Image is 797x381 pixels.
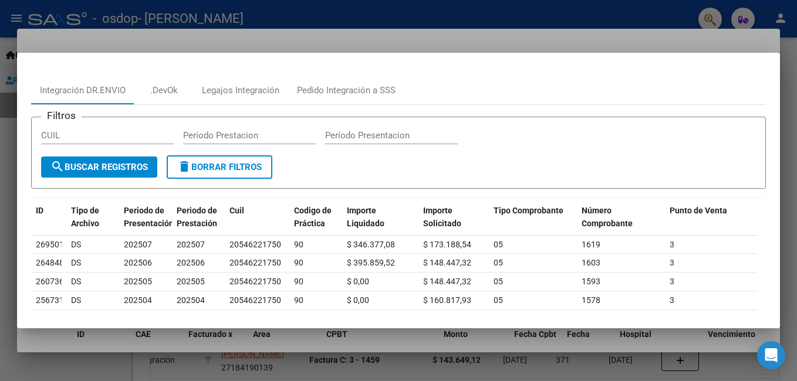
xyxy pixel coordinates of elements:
[172,198,225,250] datatable-header-cell: Periodo de Prestación
[347,314,395,324] span: $ 395.859,52
[41,108,82,123] h3: Filtros
[670,258,674,267] span: 3
[177,277,205,286] span: 202505
[423,240,471,249] span: $ 173.188,54
[124,240,152,249] span: 202507
[423,314,471,324] span: $ 148.447,32
[177,295,205,305] span: 202504
[225,198,289,250] datatable-header-cell: Cuil
[423,277,471,286] span: $ 148.447,32
[177,314,205,324] span: 202503
[41,157,157,178] button: Buscar Registros
[294,314,303,324] span: 90
[124,206,174,229] span: Periodo de Presentación
[71,206,99,229] span: Tipo de Archivo
[124,258,152,267] span: 202506
[177,206,217,229] span: Periodo de Prestación
[670,295,674,305] span: 3
[423,258,471,267] span: $ 148.447,32
[124,277,152,286] span: 202505
[418,198,489,250] datatable-header-cell: Importe Solicitado
[124,295,152,305] span: 202504
[423,295,471,305] span: $ 160.817,93
[36,258,64,267] span: 264848
[294,240,303,249] span: 90
[347,295,369,305] span: $ 0,00
[670,240,674,249] span: 3
[71,295,81,305] span: DS
[494,258,503,267] span: 05
[582,258,600,267] span: 1603
[177,258,205,267] span: 202506
[40,84,126,97] div: Integración DR.ENVIO
[342,198,418,250] datatable-header-cell: Importe Liquidado
[577,198,665,250] datatable-header-cell: Número Comprobante
[229,275,281,288] div: 20546221750
[294,277,303,286] span: 90
[124,314,152,324] span: 202503
[229,238,281,251] div: 20546221750
[582,295,600,305] span: 1578
[71,314,81,324] span: DS
[202,84,279,97] div: Legajos Integración
[297,84,396,97] div: Pedido Integración a SSS
[494,277,503,286] span: 05
[36,240,64,249] span: 269501
[71,277,81,286] span: DS
[177,240,205,249] span: 202507
[119,198,172,250] datatable-header-cell: Periodo de Presentación
[582,240,600,249] span: 1619
[494,295,503,305] span: 05
[670,206,727,215] span: Punto de Venta
[229,294,281,307] div: 20546221750
[229,312,281,326] div: 20546221750
[50,162,148,172] span: Buscar Registros
[36,206,43,215] span: ID
[71,258,81,267] span: DS
[36,277,64,286] span: 260736
[347,206,384,229] span: Importe Liquidado
[489,198,577,250] datatable-header-cell: Tipo Comprobante
[347,258,395,267] span: $ 395.859,52
[757,341,785,369] div: Open Intercom Messenger
[50,159,65,174] mat-icon: search
[423,206,461,229] span: Importe Solicitado
[71,240,81,249] span: DS
[582,314,600,324] span: 1554
[670,314,674,324] span: 3
[494,206,563,215] span: Tipo Comprobante
[294,206,332,229] span: Codigo de Práctica
[36,314,64,324] span: 252804
[177,162,262,172] span: Borrar Filtros
[150,84,178,97] div: .DevOk
[670,277,674,286] span: 3
[347,240,395,249] span: $ 346.377,08
[229,206,244,215] span: Cuil
[66,198,119,250] datatable-header-cell: Tipo de Archivo
[347,277,369,286] span: $ 0,00
[494,314,503,324] span: 05
[582,206,633,229] span: Número Comprobante
[177,159,191,174] mat-icon: delete
[31,198,66,250] datatable-header-cell: ID
[294,295,303,305] span: 90
[665,198,753,250] datatable-header-cell: Punto de Venta
[167,155,272,179] button: Borrar Filtros
[582,277,600,286] span: 1593
[36,295,64,305] span: 256731
[294,258,303,267] span: 90
[229,256,281,270] div: 20546221750
[494,240,503,249] span: 05
[289,198,342,250] datatable-header-cell: Codigo de Práctica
